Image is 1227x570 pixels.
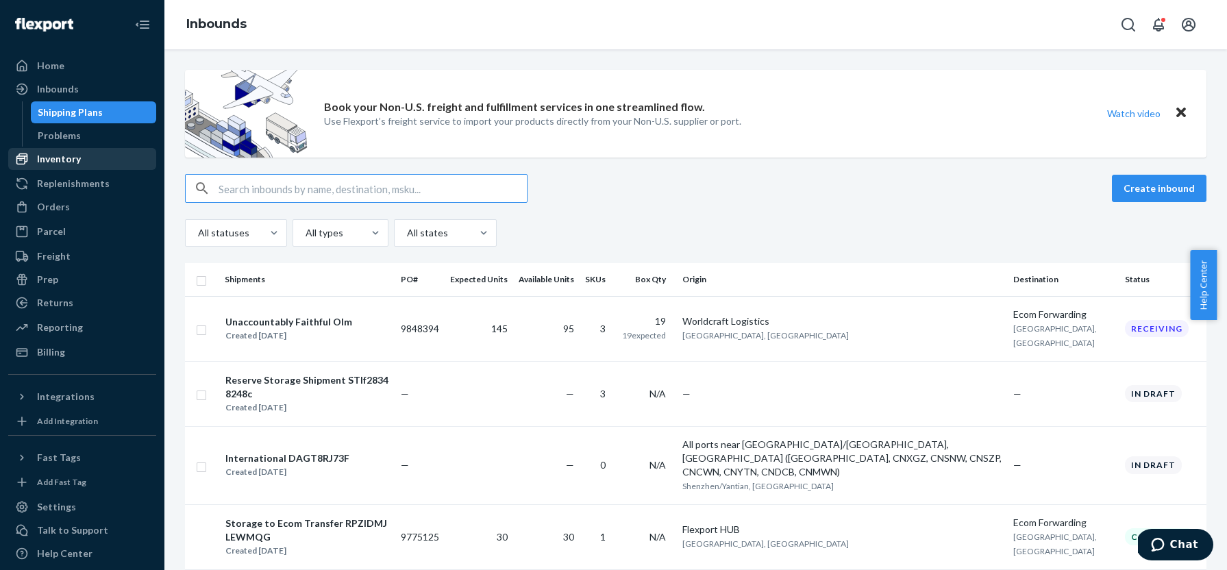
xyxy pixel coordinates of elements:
[225,517,389,544] div: Storage to Ecom Transfer RPZIDMJLEWMQG
[37,345,65,359] div: Billing
[8,269,156,290] a: Prep
[37,547,92,560] div: Help Center
[649,459,666,471] span: N/A
[225,451,349,465] div: International DAGT8RJ73F
[225,544,389,558] div: Created [DATE]
[37,500,76,514] div: Settings
[1008,263,1119,296] th: Destination
[37,225,66,238] div: Parcel
[37,415,98,427] div: Add Integration
[401,459,409,471] span: —
[395,296,445,361] td: 9848394
[1172,103,1190,123] button: Close
[8,317,156,338] a: Reporting
[1013,323,1097,348] span: [GEOGRAPHIC_DATA], [GEOGRAPHIC_DATA]
[31,101,157,123] a: Shipping Plans
[1013,388,1021,399] span: —
[8,173,156,195] a: Replenishments
[401,388,409,399] span: —
[1098,103,1169,123] button: Watch video
[491,323,508,334] span: 145
[682,523,1002,536] div: Flexport HUB
[8,245,156,267] a: Freight
[37,177,110,190] div: Replenishments
[8,474,156,491] a: Add Fast Tag
[1119,263,1206,296] th: Status
[38,106,103,119] div: Shipping Plans
[649,388,666,399] span: N/A
[600,323,606,334] span: 3
[566,459,574,471] span: —
[682,538,849,549] span: [GEOGRAPHIC_DATA], [GEOGRAPHIC_DATA]
[37,200,70,214] div: Orders
[225,329,352,343] div: Created [DATE]
[1190,250,1217,320] button: Help Center
[175,5,258,45] ol: breadcrumbs
[563,531,574,543] span: 30
[8,341,156,363] a: Billing
[1125,456,1182,473] div: In draft
[37,296,73,310] div: Returns
[324,114,741,128] p: Use Flexport’s freight service to import your products directly from your Non-U.S. supplier or port.
[219,263,395,296] th: Shipments
[324,99,705,115] p: Book your Non-U.S. freight and fulfillment services in one streamlined flow.
[1013,308,1114,321] div: Ecom Forwarding
[622,330,666,340] span: 19 expected
[15,18,73,32] img: Flexport logo
[186,16,247,32] a: Inbounds
[8,386,156,408] button: Integrations
[1125,385,1182,402] div: In draft
[225,373,389,401] div: Reserve Storage Shipment STIf28348248c
[225,465,349,479] div: Created [DATE]
[37,249,71,263] div: Freight
[682,438,1002,479] div: All ports near [GEOGRAPHIC_DATA]/[GEOGRAPHIC_DATA], [GEOGRAPHIC_DATA] ([GEOGRAPHIC_DATA], CNXGZ, ...
[1125,320,1189,337] div: Receiving
[8,413,156,430] a: Add Integration
[682,330,849,340] span: [GEOGRAPHIC_DATA], [GEOGRAPHIC_DATA]
[1013,532,1097,556] span: [GEOGRAPHIC_DATA], [GEOGRAPHIC_DATA]
[617,263,677,296] th: Box Qty
[1138,529,1213,563] iframe: Opens a widget where you can chat to one of our agents
[197,226,198,240] input: All statuses
[8,447,156,469] button: Fast Tags
[600,388,606,399] span: 3
[1175,11,1202,38] button: Open account menu
[304,226,306,240] input: All types
[37,523,108,537] div: Talk to Support
[445,263,513,296] th: Expected Units
[8,221,156,243] a: Parcel
[1125,528,1195,545] div: Completed
[8,78,156,100] a: Inbounds
[563,323,574,334] span: 95
[8,543,156,565] a: Help Center
[31,125,157,147] a: Problems
[37,476,86,488] div: Add Fast Tag
[1112,175,1206,202] button: Create inbound
[622,314,666,328] div: 19
[8,496,156,518] a: Settings
[497,531,508,543] span: 30
[600,531,606,543] span: 1
[395,504,445,569] td: 9775125
[600,459,606,471] span: 0
[8,55,156,77] a: Home
[513,263,580,296] th: Available Units
[37,152,81,166] div: Inventory
[1115,11,1142,38] button: Open Search Box
[649,531,666,543] span: N/A
[682,314,1002,328] div: Worldcraft Logistics
[8,519,156,541] button: Talk to Support
[8,292,156,314] a: Returns
[225,315,352,329] div: Unaccountably Faithful Olm
[129,11,156,38] button: Close Navigation
[682,388,691,399] span: —
[1013,516,1114,530] div: Ecom Forwarding
[8,196,156,218] a: Orders
[219,175,527,202] input: Search inbounds by name, destination, msku...
[406,226,407,240] input: All states
[1013,459,1021,471] span: —
[682,481,834,491] span: Shenzhen/Yantian, [GEOGRAPHIC_DATA]
[1145,11,1172,38] button: Open notifications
